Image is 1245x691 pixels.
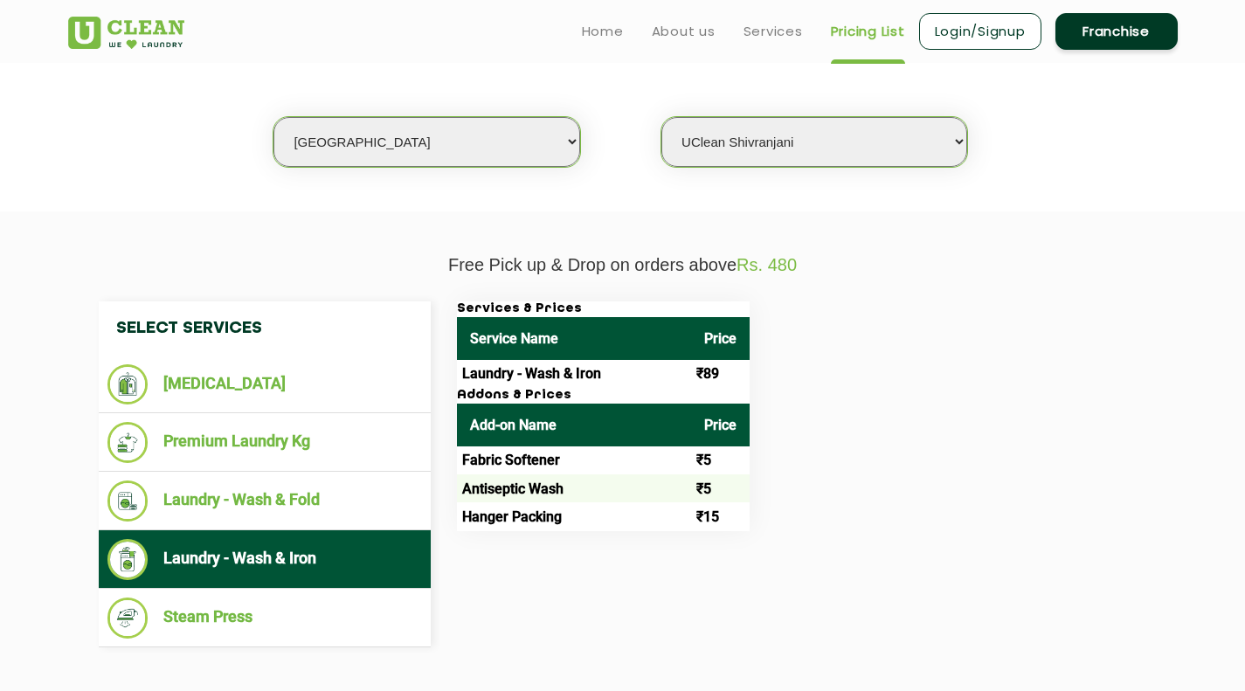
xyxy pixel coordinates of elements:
td: ₹5 [691,474,750,502]
td: ₹15 [691,502,750,530]
li: Laundry - Wash & Fold [107,480,422,522]
a: Services [744,21,803,42]
td: ₹89 [691,360,750,388]
img: Laundry - Wash & Iron [107,539,149,580]
li: Steam Press [107,598,422,639]
img: Dry Cleaning [107,364,149,404]
th: Price [691,404,750,446]
td: ₹5 [691,446,750,474]
img: Steam Press [107,598,149,639]
h3: Addons & Prices [457,388,750,404]
a: Pricing List [831,21,905,42]
li: Laundry - Wash & Iron [107,539,422,580]
li: Premium Laundry Kg [107,422,422,463]
td: Fabric Softener [457,446,691,474]
a: Home [582,21,624,42]
h4: Select Services [99,301,431,356]
p: Free Pick up & Drop on orders above [68,255,1178,275]
span: Rs. 480 [737,255,797,274]
h3: Services & Prices [457,301,750,317]
a: About us [652,21,716,42]
th: Price [691,317,750,360]
img: Premium Laundry Kg [107,422,149,463]
td: Hanger Packing [457,502,691,530]
td: Antiseptic Wash [457,474,691,502]
a: Franchise [1055,13,1178,50]
td: Laundry - Wash & Iron [457,360,691,388]
img: Laundry - Wash & Fold [107,480,149,522]
img: UClean Laundry and Dry Cleaning [68,17,184,49]
th: Add-on Name [457,404,691,446]
th: Service Name [457,317,691,360]
li: [MEDICAL_DATA] [107,364,422,404]
a: Login/Signup [919,13,1041,50]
